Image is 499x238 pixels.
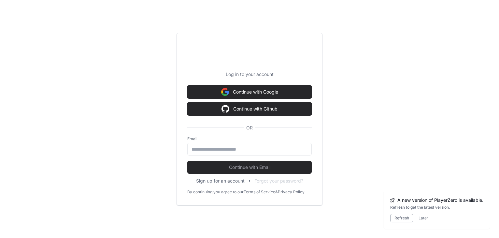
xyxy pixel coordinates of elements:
img: Sign in with google [221,102,229,115]
label: Email [187,136,312,141]
button: Sign up for an account [196,178,245,184]
span: A new version of PlayerZero is available. [397,197,483,203]
div: Refresh to get the latest version. [390,205,483,210]
a: Privacy Policy. [278,189,305,195]
button: Continue with Google [187,85,312,98]
button: Continue with Github [187,102,312,115]
button: Later [419,216,428,221]
div: By continuing you agree to our [187,189,244,195]
button: Forgot your password? [254,178,303,184]
span: OR [244,125,255,131]
div: & [275,189,278,195]
button: Continue with Email [187,161,312,174]
p: Log in to your account [187,71,312,78]
img: Sign in with google [221,85,229,98]
a: Terms of Service [244,189,275,195]
span: Continue with Email [187,164,312,171]
button: Refresh [390,214,413,222]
